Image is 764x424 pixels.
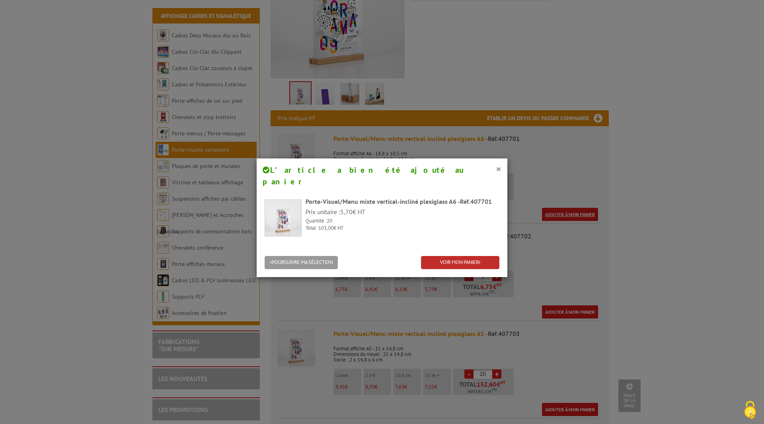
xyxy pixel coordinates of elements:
span: 20 [327,217,332,224]
span: Réf.407701 [460,197,492,205]
img: Cookies (fenêtre modale) [740,400,760,420]
button: POURSUIVRE MA SÉLECTION [265,256,338,269]
p: Quantité : [306,217,499,225]
p: Total : € HT [306,225,499,232]
div: Porte-Visuel/Menu mixte vertical-incliné plexiglass A6 - [306,197,499,206]
a: VOIR MON PANIER [421,256,499,269]
button: Cookies (fenêtre modale) [736,397,764,424]
button: × [496,164,501,174]
span: 5,70 [340,208,353,216]
h4: L’article a bien été ajouté au panier [263,164,501,187]
span: 103,00 [318,225,333,231]
p: Prix unitaire : € HT [306,207,499,217]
